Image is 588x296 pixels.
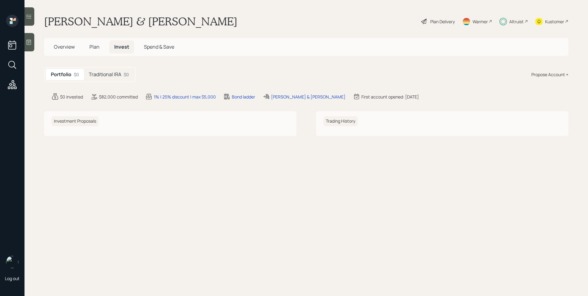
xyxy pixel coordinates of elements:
h6: Trading History [323,116,358,126]
div: 1% | 25% discount | max $5,000 [154,94,216,100]
div: Log out [5,276,20,281]
div: Altruist [509,18,524,25]
div: $0 invested [60,94,83,100]
h6: Investment Proposals [51,116,99,126]
h5: Portfolio [51,72,71,77]
div: Plan Delivery [430,18,455,25]
div: Bond ladder [232,94,255,100]
div: Warmer [473,18,488,25]
div: $0 [74,71,79,78]
div: $82,000 committed [99,94,138,100]
h5: Traditional IRA [89,72,121,77]
div: Propose Account + [531,71,568,78]
div: $0 [124,71,129,78]
div: [PERSON_NAME] & [PERSON_NAME] [271,94,345,100]
h1: [PERSON_NAME] & [PERSON_NAME] [44,15,237,28]
div: Kustomer [545,18,564,25]
span: Plan [89,43,100,50]
div: First account opened: [DATE] [361,94,419,100]
span: Invest [114,43,129,50]
span: Spend & Save [144,43,174,50]
img: james-distasi-headshot.png [6,256,18,268]
span: Overview [54,43,75,50]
